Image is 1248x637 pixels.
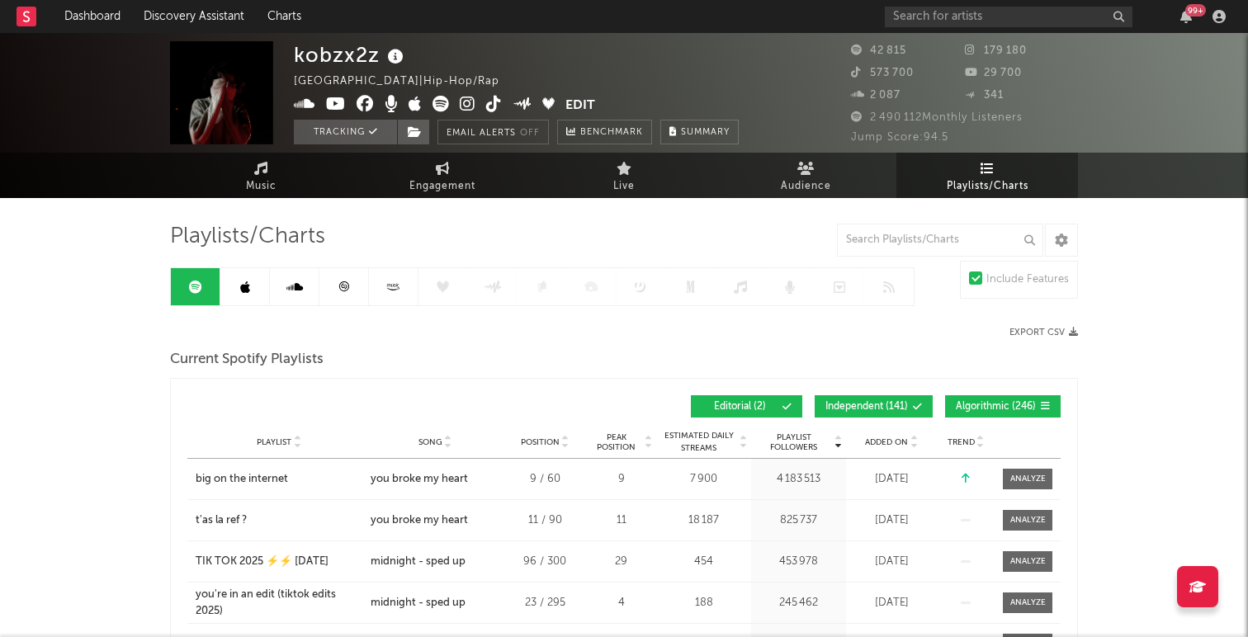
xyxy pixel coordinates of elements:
[246,177,277,196] span: Music
[660,471,747,488] div: 7 900
[580,123,643,143] span: Benchmark
[170,350,324,370] span: Current Spotify Playlists
[508,512,582,529] div: 11 / 90
[557,120,652,144] a: Benchmark
[755,554,842,570] div: 453 978
[409,177,475,196] span: Engagement
[613,177,635,196] span: Live
[660,430,737,455] span: Estimated Daily Streams
[755,432,832,452] span: Playlist Followers
[590,471,652,488] div: 9
[196,512,362,529] a: t'as la ref ?
[947,177,1028,196] span: Playlists/Charts
[520,129,540,138] em: Off
[371,471,468,488] div: you broke my heart
[170,153,352,198] a: Music
[196,512,247,529] div: t'as la ref ?
[850,512,933,529] div: [DATE]
[956,402,1036,412] span: Algorithmic ( 246 )
[851,132,948,143] span: Jump Score: 94.5
[837,224,1043,257] input: Search Playlists/Charts
[508,595,582,611] div: 23 / 295
[371,595,466,611] div: midnight - sped up
[257,437,291,447] span: Playlist
[170,227,325,247] span: Playlists/Charts
[945,395,1061,418] button: Algorithmic(246)
[508,554,582,570] div: 96 / 300
[590,512,652,529] div: 11
[196,554,329,570] div: TIK TOK 2025 ⚡⚡ [DATE]
[660,554,747,570] div: 454
[565,96,595,116] button: Edit
[815,395,933,418] button: Independent(141)
[755,512,842,529] div: 825 737
[896,153,1078,198] a: Playlists/Charts
[418,437,442,447] span: Song
[437,120,549,144] button: Email AlertsOff
[508,471,582,488] div: 9 / 60
[590,595,652,611] div: 4
[196,471,288,488] div: big on the internet
[965,90,1004,101] span: 341
[681,128,730,137] span: Summary
[850,595,933,611] div: [DATE]
[965,68,1022,78] span: 29 700
[533,153,715,198] a: Live
[196,554,362,570] a: TIK TOK 2025 ⚡⚡ [DATE]
[371,512,468,529] div: you broke my heart
[590,554,652,570] div: 29
[1009,328,1078,337] button: Export CSV
[1185,4,1206,17] div: 99 +
[691,395,802,418] button: Editorial(2)
[755,471,842,488] div: 4 183 513
[851,45,906,56] span: 42 815
[196,587,362,619] a: you're in an edit (tiktok edits 2025)
[851,68,914,78] span: 573 700
[1180,10,1192,23] button: 99+
[660,512,747,529] div: 18 187
[660,595,747,611] div: 188
[521,437,560,447] span: Position
[781,177,831,196] span: Audience
[851,90,901,101] span: 2 087
[850,554,933,570] div: [DATE]
[294,72,518,92] div: [GEOGRAPHIC_DATA] | Hip-Hop/Rap
[965,45,1027,56] span: 179 180
[294,120,397,144] button: Tracking
[885,7,1132,27] input: Search for artists
[851,112,1023,123] span: 2 490 112 Monthly Listeners
[590,432,642,452] span: Peak Position
[850,471,933,488] div: [DATE]
[352,153,533,198] a: Engagement
[660,120,739,144] button: Summary
[948,437,975,447] span: Trend
[196,471,362,488] a: big on the internet
[371,554,466,570] div: midnight - sped up
[865,437,908,447] span: Added On
[702,402,778,412] span: Editorial ( 2 )
[755,595,842,611] div: 245 462
[825,402,908,412] span: Independent ( 141 )
[715,153,896,198] a: Audience
[294,41,408,68] div: kobzx2z
[986,270,1069,290] div: Include Features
